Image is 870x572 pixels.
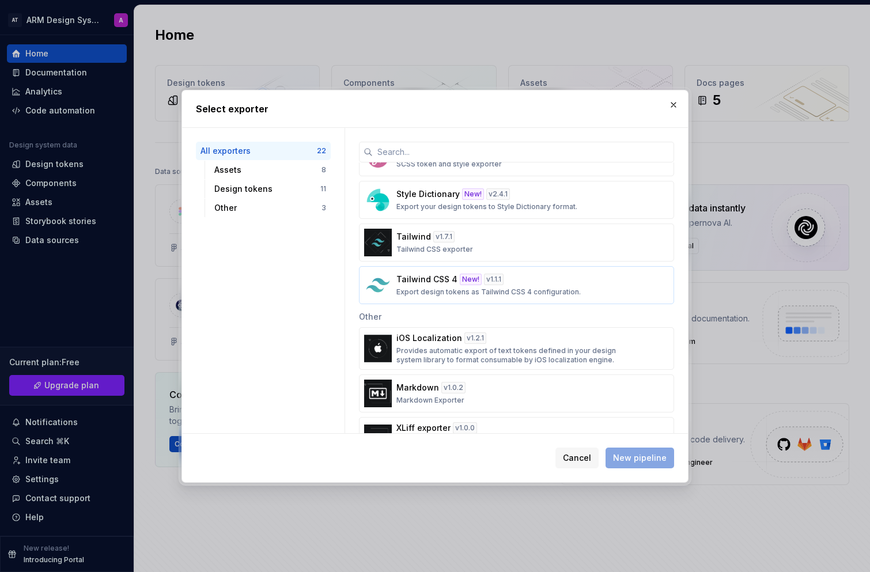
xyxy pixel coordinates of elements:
div: v 1.2.1 [464,332,486,344]
div: 3 [321,203,326,213]
button: Cancel [555,448,599,468]
p: iOS Localization [396,332,462,344]
div: v 1.0.2 [441,382,466,393]
p: Tailwind CSS 4 [396,274,457,285]
div: Design tokens [214,183,320,195]
button: Tailwind CSS 4New!v1.1.1Export design tokens as Tailwind CSS 4 configuration. [359,266,674,304]
div: Other [359,304,674,327]
button: Tailwindv1.7.1Tailwind CSS exporter [359,224,674,262]
button: Design tokens11 [210,180,331,198]
p: Provides automatic export of text tokens defined in your design system library to format consumab... [396,346,630,365]
p: Export design tokens as Tailwind CSS 4 configuration. [396,287,581,297]
button: All exporters22 [196,142,331,160]
div: All exporters [201,145,317,157]
div: New! [462,188,484,200]
p: Export your design tokens to Style Dictionary format. [396,202,577,211]
p: XLiff exporter [396,422,451,434]
p: Markdown [396,382,439,393]
div: v 2.4.1 [486,188,510,200]
p: Tailwind CSS exporter [396,245,473,254]
div: Assets [214,164,321,176]
button: XLiff exporterv1.0.0Export all documentation texts into XLiff format for localization purposes [359,417,674,460]
p: SCSS token and style exporter [396,160,502,169]
div: 11 [320,184,326,194]
div: 22 [317,146,326,156]
button: iOS Localizationv1.2.1Provides automatic export of text tokens defined in your design system libr... [359,327,674,370]
h2: Select exporter [196,102,674,116]
span: Cancel [563,452,591,464]
button: Markdownv1.0.2Markdown Exporter [359,374,674,412]
button: Assets8 [210,161,331,179]
input: Search... [373,142,674,162]
p: Markdown Exporter [396,396,464,405]
div: Other [214,202,321,214]
div: 8 [321,165,326,175]
p: Tailwind [396,231,431,243]
div: v 1.1.1 [484,274,504,285]
div: v 1.0.0 [453,422,477,434]
div: v 1.7.1 [433,231,455,243]
div: New! [460,274,482,285]
p: Style Dictionary [396,188,460,200]
button: Other3 [210,199,331,217]
button: Style DictionaryNew!v2.4.1Export your design tokens to Style Dictionary format. [359,181,674,219]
